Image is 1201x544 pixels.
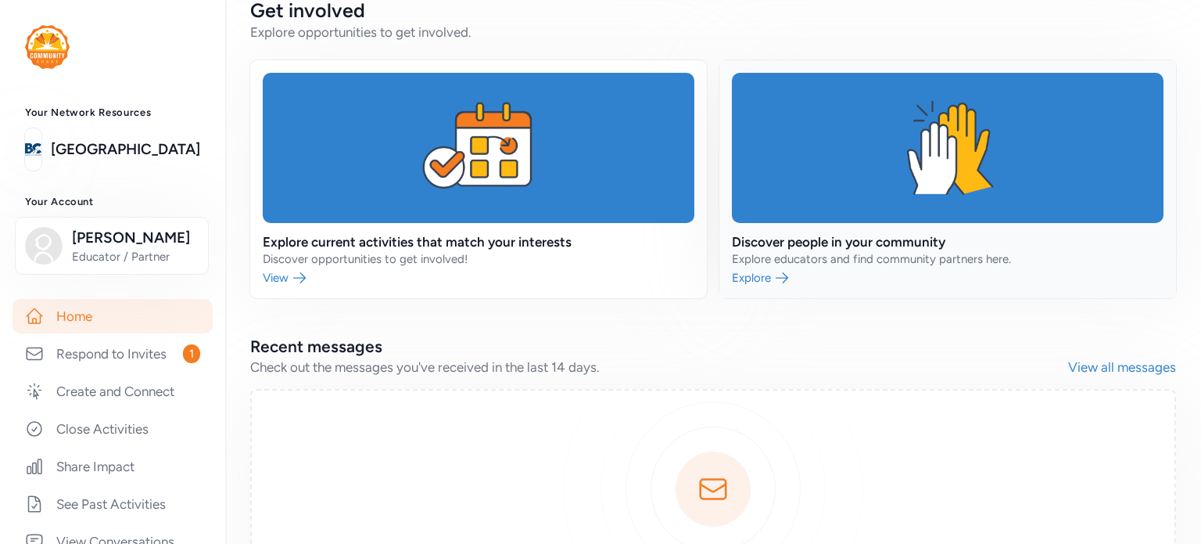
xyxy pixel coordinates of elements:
a: Home [13,299,213,333]
a: Respond to Invites1 [13,337,213,371]
a: [GEOGRAPHIC_DATA] [51,139,200,160]
a: View all messages [1068,358,1176,376]
img: logo [25,25,70,69]
span: [PERSON_NAME] [72,227,199,249]
h3: Your Account [25,196,200,208]
a: Share Impact [13,449,213,484]
button: [PERSON_NAME]Educator / Partner [15,217,209,275]
h3: Your Network Resources [25,106,200,119]
img: logo [25,132,41,167]
span: 1 [183,344,200,363]
div: Check out the messages you've received in the last 14 days. [250,358,1068,376]
a: See Past Activities [13,487,213,521]
a: Close Activities [13,412,213,446]
a: Create and Connect [13,374,213,409]
h2: Recent messages [250,336,1068,358]
span: Educator / Partner [72,249,199,265]
div: Explore opportunities to get involved. [250,23,1176,41]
